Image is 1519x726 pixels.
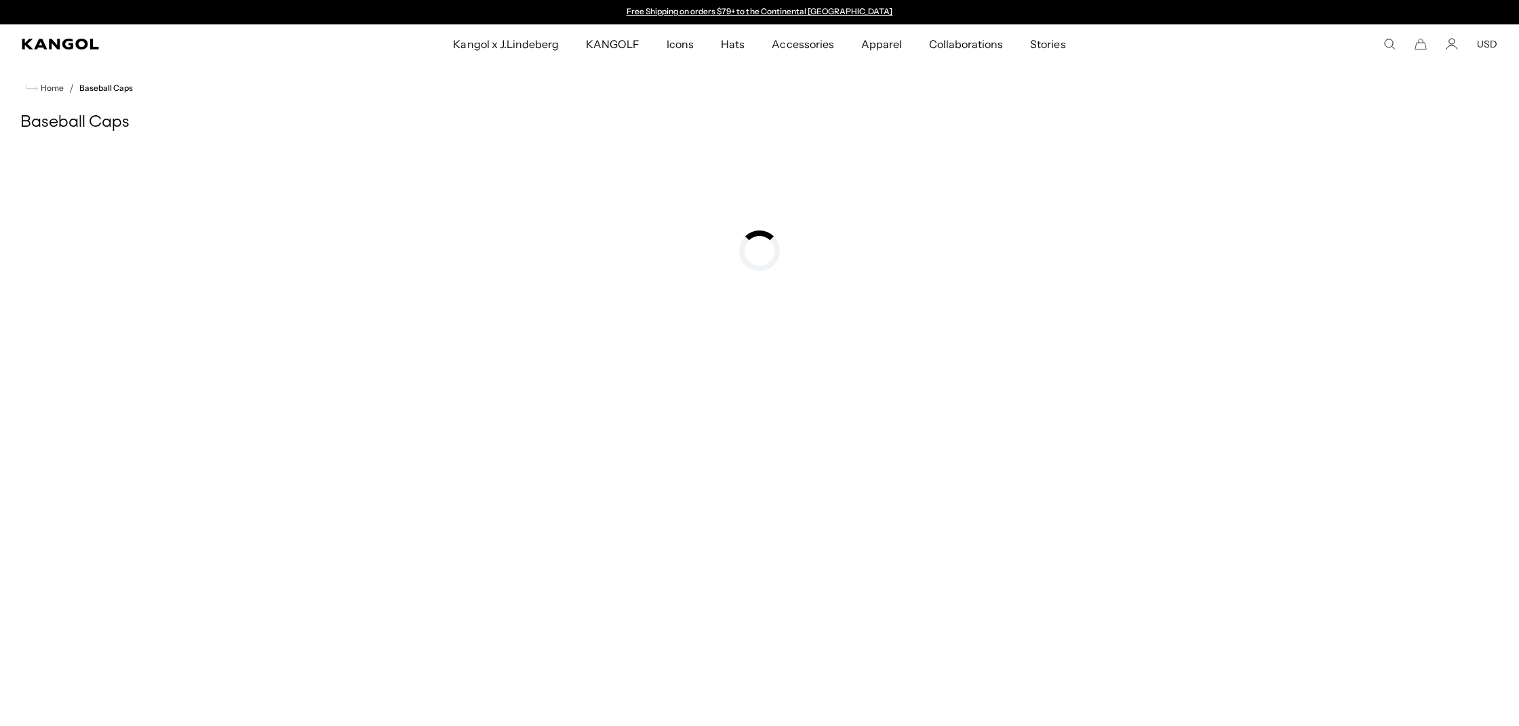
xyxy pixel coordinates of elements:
a: Kangol [22,39,300,49]
a: Stories [1017,24,1079,64]
span: Collaborations [929,24,1003,64]
a: Free Shipping on orders $79+ to the Continental [GEOGRAPHIC_DATA] [627,6,893,16]
span: Home [38,83,64,93]
button: Cart [1415,38,1427,50]
a: KANGOLF [572,24,653,64]
a: Accessories [758,24,847,64]
span: KANGOLF [586,24,639,64]
span: Accessories [772,24,833,64]
a: Collaborations [915,24,1017,64]
a: Kangol x J.Lindeberg [439,24,572,64]
a: Home [26,82,64,94]
button: USD [1477,38,1497,50]
summary: Search here [1383,38,1396,50]
span: Stories [1030,24,1065,64]
li: / [64,80,74,96]
a: Account [1446,38,1458,50]
a: Apparel [848,24,915,64]
span: Hats [721,24,745,64]
span: Icons [667,24,694,64]
h1: Baseball Caps [20,113,1499,133]
span: Kangol x J.Lindeberg [453,24,559,64]
a: Icons [653,24,707,64]
span: Apparel [861,24,902,64]
a: Baseball Caps [79,83,133,93]
a: Hats [707,24,758,64]
div: Announcement [620,7,899,18]
slideshow-component: Announcement bar [620,7,899,18]
div: 1 of 2 [620,7,899,18]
